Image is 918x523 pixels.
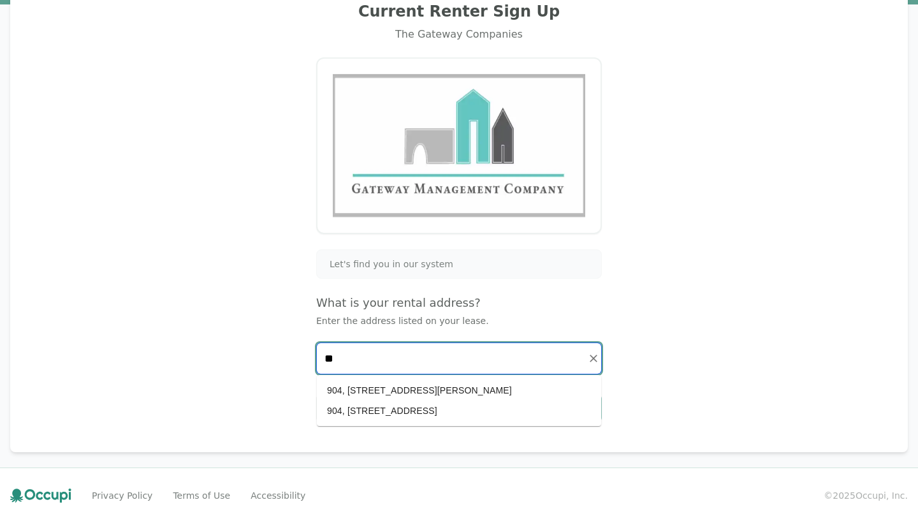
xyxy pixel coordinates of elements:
span: Let's find you in our system [330,258,453,270]
p: Enter the address listed on your lease. [316,314,602,327]
h4: What is your rental address? [316,294,602,312]
h2: Current Renter Sign Up [25,1,892,22]
a: Accessibility [251,489,305,502]
button: Clear [585,350,602,367]
li: 904, [STREET_ADDRESS][PERSON_NAME] [317,380,601,401]
li: 904, [STREET_ADDRESS] [317,401,601,421]
small: © 2025 Occupi, Inc. [824,489,908,502]
div: The Gateway Companies [25,27,892,42]
a: Privacy Policy [92,489,152,502]
a: Terms of Use [173,489,230,502]
img: Gateway Management [333,74,585,217]
input: Start typing... [317,343,601,374]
